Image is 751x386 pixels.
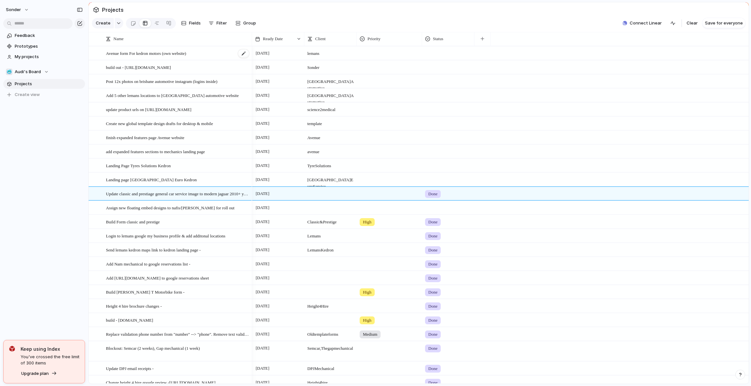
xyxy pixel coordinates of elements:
[106,364,154,372] span: Update DPJ email receipts -
[3,52,85,62] a: My projects
[19,369,59,378] button: Upgrade plan
[305,342,356,352] span: Semcar, The gap mechanical
[3,31,85,40] a: Feedback
[15,43,83,50] span: Prototypes
[106,302,162,310] span: Height 4 hire brochure changes -
[106,344,200,352] span: Blockout: Semcar (2 weeks), Gap mechanical (1 week)
[21,346,79,352] span: Keep using Index
[6,7,21,13] span: sonder
[6,69,12,75] div: 🥶
[705,20,743,26] span: Save for everyone
[3,79,85,89] a: Projects
[106,288,184,296] span: Build [PERSON_NAME] T Motorbike form -
[630,20,662,26] span: Connect Linear
[106,134,184,141] span: finish expanded features page Avenue website
[428,365,437,372] span: Done
[315,36,326,42] span: Client
[113,36,124,42] span: Name
[106,218,160,225] span: Build Form classic and prestige
[15,91,40,98] span: Create view
[367,36,381,42] span: Priority
[106,176,197,183] span: Landing page [GEOGRAPHIC_DATA] Euro Kedron
[15,54,83,60] span: My projects
[216,20,227,26] span: Filter
[21,354,79,366] span: You've crossed the free limit of 300 items
[428,379,437,386] span: Done
[702,18,745,28] button: Save for everyone
[254,364,271,372] span: [DATE]
[106,105,191,113] span: update product urls on [URL][DOMAIN_NAME]
[232,18,259,28] button: Group
[206,18,230,28] button: Filter
[620,18,664,28] button: Connect Linear
[106,63,171,71] span: build out - [URL][DOMAIN_NAME]
[433,36,443,42] span: Status
[15,69,41,75] span: Audi's Board
[3,5,32,15] button: sonder
[101,4,125,16] span: Projects
[15,32,83,39] span: Feedback
[106,49,186,57] span: Avenue form For kedron motors (own website)
[254,344,271,352] span: [DATE]
[3,90,85,100] button: Create view
[3,67,85,77] button: 🥶Audi's Board
[305,362,356,372] span: DPJ Mechanical
[106,162,171,169] span: Landing Page Tyres Solutions Kedron
[189,20,201,26] span: Fields
[243,20,256,26] span: Group
[96,20,111,26] span: Create
[263,36,283,42] span: Ready Date
[3,41,85,51] a: Prototypes
[179,18,203,28] button: Fields
[106,378,215,386] span: Change height 4 hire google review -[URL][DOMAIN_NAME]
[106,316,153,324] span: build - [DOMAIN_NAME]
[684,18,700,28] button: Clear
[106,260,190,267] span: Add Nam mechanical to google reservations list -
[21,370,49,377] span: Upgrade plan
[428,345,437,352] span: Done
[92,18,114,28] button: Create
[106,246,201,253] span: Send lemans kedron maps link to kedron landing page -
[687,20,698,26] span: Clear
[305,376,356,386] span: Height 4 hire
[15,81,83,87] span: Projects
